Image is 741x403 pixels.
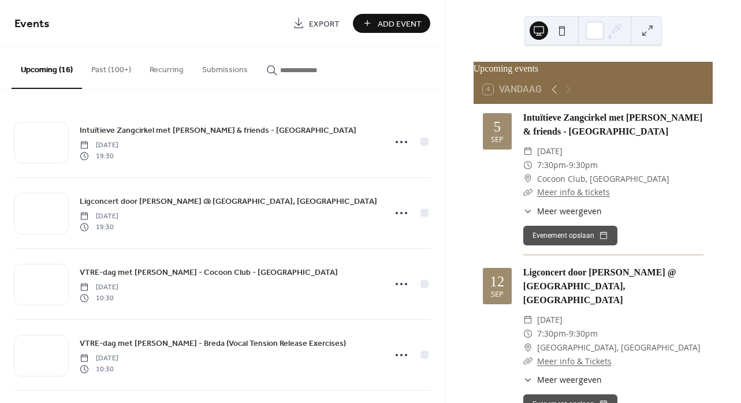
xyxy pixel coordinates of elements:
[537,186,610,197] a: Meer info & tickets
[523,327,533,341] div: ​
[523,172,533,186] div: ​
[309,18,340,30] span: Export
[474,62,713,76] div: Upcoming events
[80,337,346,350] a: VTRE-dag met [PERSON_NAME] - Breda (Vocal Tension Release Exercises)
[537,172,669,186] span: Cocoon Club, [GEOGRAPHIC_DATA]
[523,226,617,245] button: Evenement opslaan
[80,211,118,222] span: [DATE]
[353,14,430,33] button: Add Event
[80,196,377,208] span: Ligconcert door [PERSON_NAME] @ [GEOGRAPHIC_DATA], [GEOGRAPHIC_DATA]
[14,13,50,35] span: Events
[523,205,533,217] div: ​
[537,205,602,217] span: Meer weergeven
[523,341,533,355] div: ​
[523,355,533,368] div: ​
[12,47,82,89] button: Upcoming (16)
[80,124,356,137] a: Intuïtieve Zangcirkel met [PERSON_NAME] & friends - [GEOGRAPHIC_DATA]
[523,113,703,136] a: Intuïtieve Zangcirkel met [PERSON_NAME] & friends - [GEOGRAPHIC_DATA]
[80,364,118,374] span: 10:30
[566,158,569,172] span: -
[193,47,257,88] button: Submissions
[537,374,602,386] span: Meer weergeven
[378,18,422,30] span: Add Event
[537,341,701,355] span: [GEOGRAPHIC_DATA], [GEOGRAPHIC_DATA]
[80,338,346,350] span: VTRE-dag met [PERSON_NAME] - Breda (Vocal Tension Release Exercises)
[491,291,504,298] div: sep
[537,356,612,367] a: Meer info & Tickets
[523,374,533,386] div: ​
[537,313,563,327] span: [DATE]
[523,374,602,386] button: ​Meer weergeven
[490,274,504,289] div: 12
[537,144,563,158] span: [DATE]
[80,353,118,364] span: [DATE]
[491,136,504,144] div: sep
[494,120,501,134] div: 5
[523,205,602,217] button: ​Meer weergeven
[569,158,598,172] span: 9:30pm
[80,293,118,303] span: 10:30
[140,47,193,88] button: Recurring
[523,158,533,172] div: ​
[80,282,118,293] span: [DATE]
[80,222,118,232] span: 19:30
[80,140,118,151] span: [DATE]
[80,267,338,279] span: VTRE-dag met [PERSON_NAME] - Cocoon Club - [GEOGRAPHIC_DATA]
[80,125,356,137] span: Intuïtieve Zangcirkel met [PERSON_NAME] & friends - [GEOGRAPHIC_DATA]
[523,144,533,158] div: ​
[80,195,377,208] a: Ligconcert door [PERSON_NAME] @ [GEOGRAPHIC_DATA], [GEOGRAPHIC_DATA]
[284,14,348,33] a: Export
[537,327,566,341] span: 7:30pm
[82,47,140,88] button: Past (100+)
[569,327,598,341] span: 9:30pm
[80,266,338,279] a: VTRE-dag met [PERSON_NAME] - Cocoon Club - [GEOGRAPHIC_DATA]
[523,185,533,199] div: ​
[80,151,118,161] span: 19:30
[537,158,566,172] span: 7:30pm
[523,267,676,305] a: Ligconcert door [PERSON_NAME] @ [GEOGRAPHIC_DATA], [GEOGRAPHIC_DATA]
[566,327,569,341] span: -
[523,313,533,327] div: ​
